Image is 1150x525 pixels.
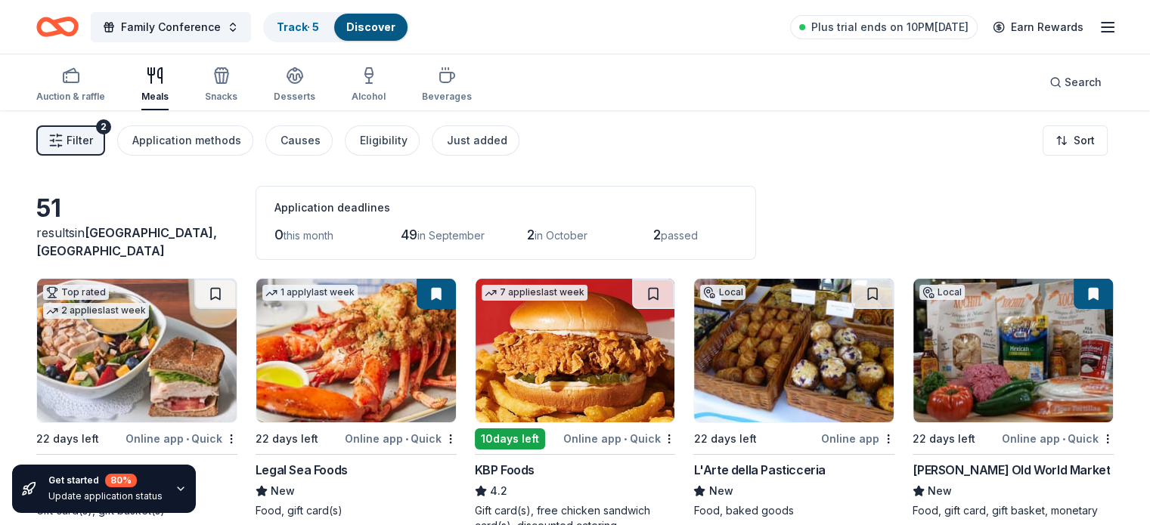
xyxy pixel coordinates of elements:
div: Food, baked goods [693,503,894,518]
a: Discover [346,20,395,33]
div: Alcohol [352,91,386,103]
div: Food, gift card(s) [256,503,457,518]
div: results [36,224,237,260]
div: Legal Sea Foods [256,461,348,479]
span: 0 [274,227,284,242]
div: Local [919,285,965,300]
a: Track· 5 [277,20,319,33]
div: 22 days left [36,430,99,448]
div: 22 days left [693,430,756,448]
div: 51 [36,193,237,224]
span: Family Conference [121,18,221,36]
div: Online app Quick [345,429,457,448]
div: 10 days left [475,428,545,449]
span: • [405,433,408,445]
button: Family Conference [91,12,251,42]
div: Online app Quick [126,429,237,448]
span: Sort [1074,131,1095,150]
button: Auction & raffle [36,60,105,110]
div: Beverages [422,91,472,103]
div: Meals [141,91,169,103]
button: Desserts [274,60,315,110]
div: L'Arte della Pasticceria [693,461,825,479]
button: Just added [432,125,519,156]
button: Snacks [205,60,237,110]
span: New [928,482,952,500]
button: Alcohol [352,60,386,110]
div: Causes [281,131,321,150]
span: this month [284,229,333,242]
button: Application methods [117,125,253,156]
span: [GEOGRAPHIC_DATA], [GEOGRAPHIC_DATA] [36,225,217,258]
span: in October [535,229,587,242]
span: 4.2 [490,482,507,500]
div: Local [700,285,745,300]
div: Auction & raffle [36,91,105,103]
div: Desserts [274,91,315,103]
span: • [624,433,627,445]
span: in [36,225,217,258]
span: Search [1065,73,1102,91]
div: Get started [48,474,163,487]
div: Application deadlines [274,199,737,217]
span: New [708,482,733,500]
a: Image for L'Arte della PasticceriaLocal22 days leftOnline appL'Arte della PasticceriaNewFood, bak... [693,278,894,518]
div: 22 days left [256,430,318,448]
div: Eligibility [360,131,408,150]
div: Online app [821,429,894,448]
img: Image for L'Arte della Pasticceria [694,279,894,422]
span: 2 [527,227,535,242]
div: Online app Quick [563,429,675,448]
span: in September [417,229,485,242]
a: Image for Turning Point RestaurantsTop rated2 applieslast week22 days leftOnline app•QuickTurning... [36,278,237,518]
button: Track· 5Discover [263,12,409,42]
a: Image for Livoti's Old World MarketLocal22 days leftOnline app•Quick[PERSON_NAME] Old World Marke... [913,278,1114,518]
div: 2 applies last week [43,303,149,319]
div: Food, gift card, gift basket, monetary [913,503,1114,518]
div: Top rated [43,285,109,300]
span: 2 [653,227,661,242]
img: Image for KBP Foods [476,279,675,422]
button: Filter2 [36,125,105,156]
div: Application methods [132,131,241,150]
img: Image for Livoti's Old World Market [913,279,1113,422]
button: Eligibility [345,125,420,156]
span: passed [661,229,698,242]
div: 1 apply last week [262,285,358,301]
div: 7 applies last week [482,285,587,301]
span: • [186,433,189,445]
div: Online app Quick [1002,429,1114,448]
span: • [1062,433,1065,445]
div: Snacks [205,91,237,103]
span: Filter [67,131,93,150]
button: Beverages [422,60,472,110]
span: Plus trial ends on 10PM[DATE] [811,18,969,36]
button: Sort [1043,125,1108,156]
a: Earn Rewards [984,14,1093,41]
a: Image for Legal Sea Foods1 applylast week22 days leftOnline app•QuickLegal Sea FoodsNewFood, gift... [256,278,457,518]
div: 80 % [105,474,137,487]
button: Causes [265,125,333,156]
img: Image for Turning Point Restaurants [37,279,237,422]
span: 49 [401,227,417,242]
a: Plus trial ends on 10PM[DATE] [790,15,978,39]
a: Home [36,9,79,45]
div: [PERSON_NAME] Old World Market [913,461,1110,479]
div: Just added [447,131,507,150]
span: New [271,482,295,500]
div: KBP Foods [475,461,535,479]
button: Search [1037,67,1114,97]
div: 22 days left [913,430,975,448]
button: Meals [141,60,169,110]
div: 2 [96,119,111,134]
div: Update application status [48,490,163,502]
img: Image for Legal Sea Foods [256,279,456,422]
